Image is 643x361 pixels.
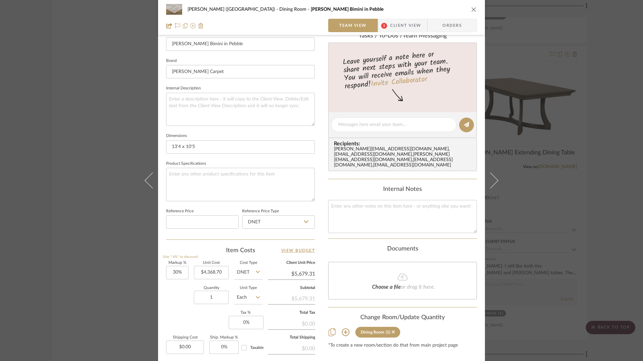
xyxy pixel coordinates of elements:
[166,65,315,78] input: Enter Brand
[242,210,279,213] label: Reference Price Type
[359,33,403,39] span: Tasks / To-Dos /
[372,284,401,290] span: Choose a file
[194,261,229,265] label: Unit Cost
[166,162,206,165] label: Product Specifications
[328,32,477,40] div: team Messaging
[268,342,315,354] div: $0.00
[166,3,182,16] img: faac1288-74ac-4b0c-a415-aa8d577185ee_48x40.jpg
[334,141,474,147] span: Recipients:
[390,19,421,32] span: Client View
[370,74,428,90] a: Invite Collaborator
[166,246,315,255] div: Item Costs
[166,336,204,339] label: Shipping Cost
[328,186,477,193] div: Internal Notes
[339,19,367,32] span: Team View
[166,38,315,51] input: Enter Item Name
[166,210,194,213] label: Reference Price
[268,336,315,339] label: Total Shipping
[381,23,387,29] span: 1
[166,134,187,138] label: Dimensions
[268,292,315,304] div: $5,679.31
[194,286,229,290] label: Quantity
[361,330,384,335] div: Dining Room
[188,7,279,12] span: [PERSON_NAME] ([GEOGRAPHIC_DATA])
[328,343,477,348] div: *To create a new room/section do that from main project page
[386,330,390,335] div: (1)
[166,261,189,265] label: Markup %
[281,246,315,255] a: View Budget
[401,284,435,290] span: or drag it here.
[279,7,311,12] span: Dining Room
[328,245,477,253] div: Documents
[268,261,315,265] label: Client Unit Price
[166,140,315,154] input: Enter the dimensions of this item
[328,314,477,321] div: Change Room/Update Quantity
[311,7,383,12] span: [PERSON_NAME] Bimini in Pebble
[198,23,204,28] img: Remove from project
[334,147,474,168] div: [PERSON_NAME][EMAIL_ADDRESS][DOMAIN_NAME] , [EMAIL_ADDRESS][DOMAIN_NAME] , [PERSON_NAME][EMAIL_AD...
[166,59,177,63] label: Brand
[268,311,315,314] label: Total Tax
[471,6,477,12] button: close
[229,311,263,314] label: Tax %
[268,286,315,290] label: Subtotal
[234,286,263,290] label: Unit Type
[166,87,201,90] label: Internal Description
[234,261,263,265] label: Cost Type
[250,346,264,350] span: Taxable
[328,47,478,92] div: Leave yourself a note here or share next steps with your team. You will receive emails when they ...
[435,19,469,32] span: Orders
[268,317,315,329] div: $0.00
[209,336,239,339] label: Ship. Markup %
